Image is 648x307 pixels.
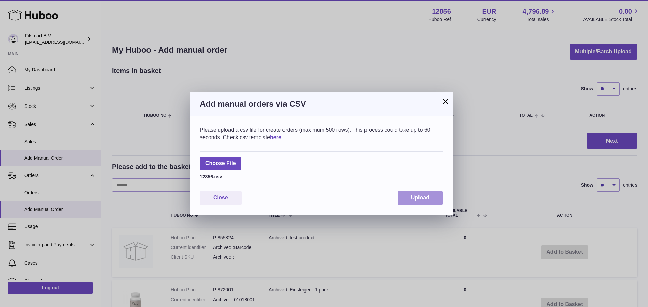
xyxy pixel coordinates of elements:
[200,126,443,141] div: Please upload a csv file for create orders (maximum 500 rows). This process could take up to 60 s...
[398,191,443,205] button: Upload
[200,99,443,110] h3: Add manual orders via CSV
[441,97,450,105] button: ×
[200,172,443,180] div: 12856.csv
[200,191,242,205] button: Close
[270,134,281,140] a: here
[411,195,429,201] span: Upload
[200,157,241,171] span: Choose File
[213,195,228,201] span: Close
